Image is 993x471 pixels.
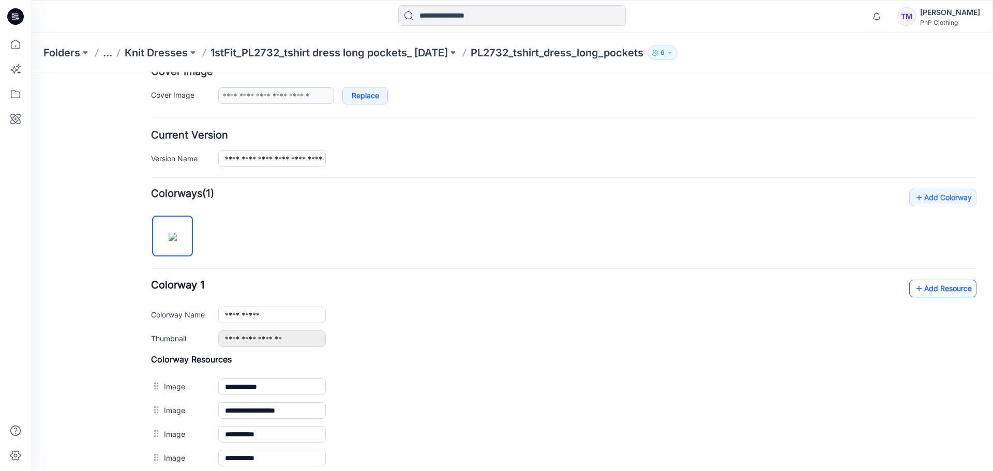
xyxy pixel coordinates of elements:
div: PnP Clothing [920,19,980,26]
div: TM [897,7,916,26]
div: [PERSON_NAME] [920,6,980,19]
a: Knit Dresses [125,45,188,60]
a: Folders [43,45,80,60]
a: Add Resource [878,207,945,225]
span: Colorway 1 [120,206,174,219]
a: Add Colorway [878,116,945,134]
h4: Colorway Resources [120,282,945,292]
label: Image [133,356,177,367]
span: (1) [171,115,183,127]
p: 6 [660,47,665,58]
label: Version Name [120,80,177,92]
p: PL2732_tshirt_dress_long_pockets [471,45,643,60]
button: 6 [648,45,678,60]
label: Colorway Name [120,236,177,248]
strong: Colorways [120,115,171,127]
label: Image [133,332,177,343]
button: ... [103,45,112,60]
img: eyJhbGciOiJIUzI1NiIsImtpZCI6IjAiLCJzbHQiOiJzZXMiLCJ0eXAiOiJKV1QifQ.eyJkYXRhIjp7InR5cGUiOiJzdG9yYW... [138,160,146,169]
a: 1stFit_PL2732_tshirt dress long pockets_ [DATE] [210,45,448,60]
label: Thumbnail [120,260,177,271]
iframe: edit-style [31,72,993,471]
label: Image [133,308,177,320]
label: Image [133,379,177,391]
